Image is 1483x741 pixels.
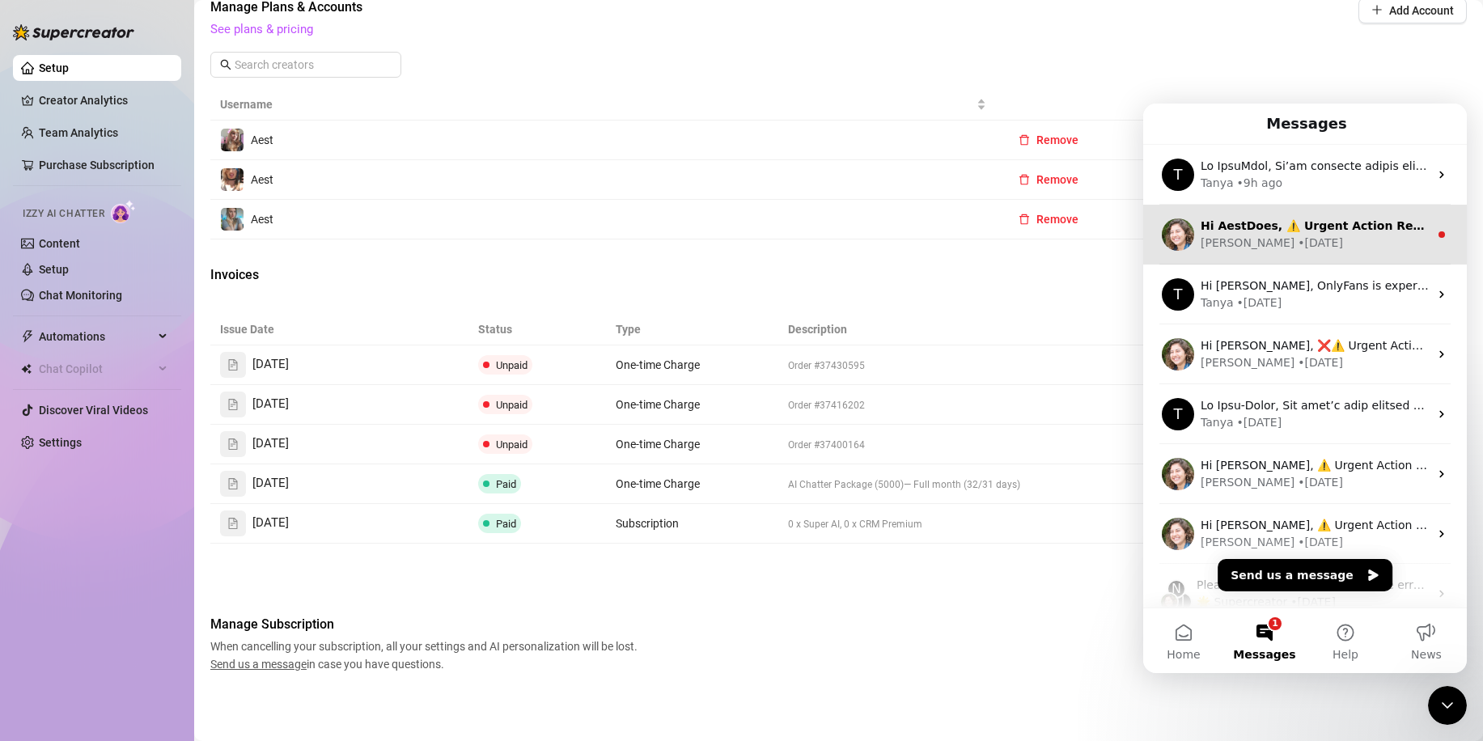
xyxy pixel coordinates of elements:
[39,324,154,349] span: Automations
[39,159,155,171] a: Purchase Subscription
[16,489,36,508] img: Ella avatar
[220,95,973,113] span: Username
[19,294,51,327] div: Profile image for Tanya
[227,399,239,410] span: file-text
[778,314,1122,345] th: Description
[21,363,32,375] img: Chat Copilot
[39,126,118,139] a: Team Analytics
[251,173,273,186] span: Aest
[251,213,273,226] span: Aest
[220,59,231,70] span: search
[210,615,642,634] span: Manage Subscription
[221,168,244,191] img: Aest
[57,370,151,387] div: [PERSON_NAME]
[57,311,91,328] div: Tanya
[90,545,152,557] span: Messages
[155,370,200,387] div: • [DATE]
[496,478,516,490] span: Paid
[1036,133,1078,146] span: Remove
[252,355,289,375] span: [DATE]
[788,479,904,490] span: AI Chatter Package (5000)
[53,490,144,507] div: 🌟 Supercreator
[39,87,168,113] a: Creator Analytics
[210,265,482,285] span: Invoices
[57,176,1311,188] span: Hi [PERSON_NAME], OnlyFans is experiencing a global messaging issue (both Private and Mass) This ...
[268,545,299,557] span: News
[251,133,273,146] span: Aest
[39,356,154,382] span: Chat Copilot
[39,263,69,276] a: Setup
[39,289,122,302] a: Chat Monitoring
[1122,314,1260,345] th: Breakdown
[1036,213,1078,226] span: Remove
[904,479,1020,490] span: — Full month (32/31 days)
[252,434,289,454] span: [DATE]
[1019,174,1030,185] span: delete
[155,430,200,447] div: • [DATE]
[30,489,49,508] div: J
[57,430,151,447] div: [PERSON_NAME]
[252,395,289,414] span: [DATE]
[1143,104,1467,673] iframe: Intercom live chat
[147,490,193,507] div: • [DATE]
[39,404,148,417] a: Discover Viral Videos
[778,504,1122,544] td: 0 x Super AI, 0 x CRM Premium
[606,345,778,385] td: One-time Charge
[39,61,69,74] a: Setup
[235,56,379,74] input: Search creators
[252,514,289,533] span: [DATE]
[788,519,922,530] span: 0 x Super AI, 0 x CRM Premium
[1006,206,1091,232] button: Remove
[788,360,865,371] span: Order #37430595
[210,89,996,121] th: Username
[227,359,239,370] span: file-text
[39,237,80,250] a: Content
[1006,127,1091,153] button: Remove
[57,251,151,268] div: [PERSON_NAME]
[227,438,239,450] span: file-text
[1019,214,1030,225] span: delete
[155,251,200,268] div: • [DATE]
[23,545,57,557] span: Home
[81,505,162,570] button: Messages
[162,505,243,570] button: Help
[23,206,104,222] span: Izzy AI Chatter
[57,191,91,208] div: Tanya
[210,22,313,36] a: See plans & pricing
[74,455,249,488] button: Send us a message
[94,311,139,328] div: • [DATE]
[111,200,136,223] img: AI Chatter
[227,478,239,489] span: file-text
[21,330,34,343] span: thunderbolt
[1019,134,1030,146] span: delete
[13,24,134,40] img: logo-BBDzfeDw.svg
[221,208,244,231] img: Aest
[210,637,642,673] span: When cancelling your subscription, all your settings and AI personalization will be lost. in case...
[1389,4,1454,17] span: Add Account
[1006,167,1091,193] button: Remove
[606,425,778,464] td: One-time Charge
[227,518,239,529] span: file-text
[19,354,51,387] img: Profile image for Ella
[1036,173,1078,186] span: Remove
[243,505,324,570] button: News
[39,436,82,449] a: Settings
[189,545,215,557] span: Help
[496,518,516,530] span: Paid
[210,314,468,345] th: Issue Date
[1371,4,1383,15] span: plus
[1428,686,1467,725] iframe: Intercom live chat
[221,129,244,151] img: Aest
[788,439,865,451] span: Order #37400164
[23,476,43,495] div: N
[496,438,528,451] span: Unpaid
[19,235,51,267] img: Profile image for Ella
[606,314,778,345] th: Type
[606,464,778,504] td: One-time Charge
